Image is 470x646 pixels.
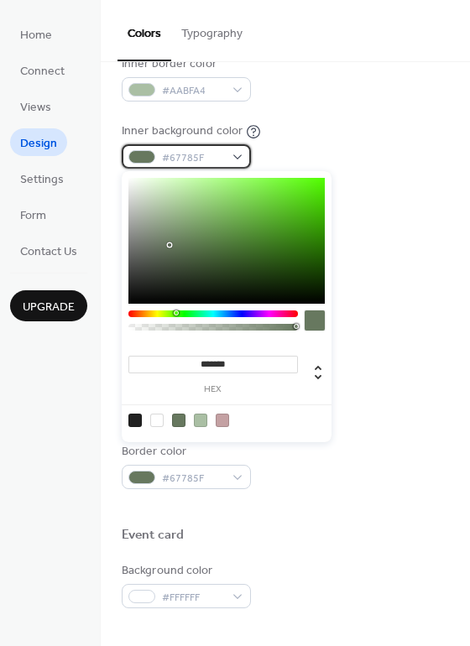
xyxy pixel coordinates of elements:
[20,99,51,117] span: Views
[10,164,74,192] a: Settings
[23,299,75,316] span: Upgrade
[150,414,164,427] div: rgb(255, 255, 255)
[162,470,224,487] span: #67785F
[10,92,61,120] a: Views
[10,20,62,48] a: Home
[128,414,142,427] div: rgb(33, 33, 33)
[122,527,184,544] div: Event card
[162,82,224,100] span: #AABFA4
[216,414,229,427] div: rgb(196, 161, 163)
[10,56,75,84] a: Connect
[122,562,248,580] div: Background color
[10,201,56,228] a: Form
[10,290,87,321] button: Upgrade
[20,207,46,225] span: Form
[20,63,65,81] span: Connect
[20,243,77,261] span: Contact Us
[162,589,224,607] span: #FFFFFF
[20,171,64,189] span: Settings
[20,135,57,153] span: Design
[20,27,52,44] span: Home
[10,128,67,156] a: Design
[172,414,185,427] div: rgb(103, 120, 95)
[122,443,248,461] div: Border color
[122,55,248,73] div: Inner border color
[162,149,224,167] span: #67785F
[194,414,207,427] div: rgb(170, 191, 164)
[128,385,298,394] label: hex
[122,122,243,140] div: Inner background color
[10,237,87,264] a: Contact Us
